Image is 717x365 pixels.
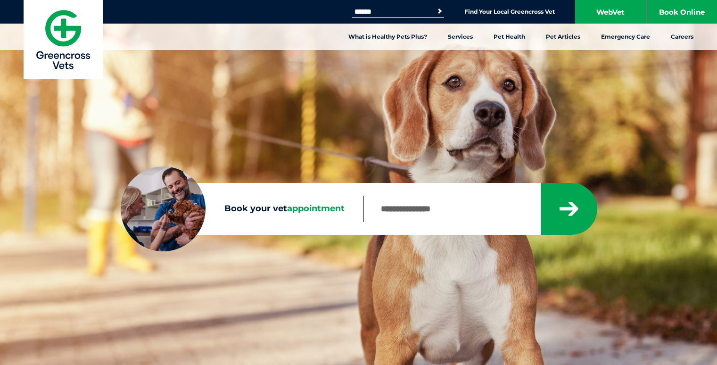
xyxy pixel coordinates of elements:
a: Services [437,24,483,50]
a: Find Your Local Greencross Vet [464,8,555,16]
span: appointment [287,203,345,214]
label: Book your vet [121,202,363,216]
a: Careers [660,24,704,50]
a: What is Healthy Pets Plus? [338,24,437,50]
a: Emergency Care [591,24,660,50]
button: Search [435,7,445,16]
a: Pet Articles [536,24,591,50]
a: Pet Health [483,24,536,50]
